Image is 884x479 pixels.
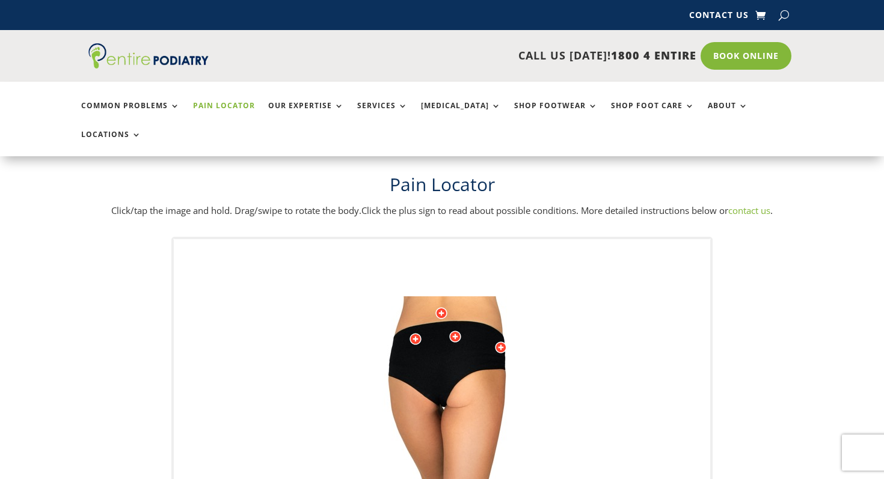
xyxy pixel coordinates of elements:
[708,102,748,127] a: About
[421,102,501,127] a: [MEDICAL_DATA]
[81,130,141,156] a: Locations
[728,204,770,216] a: contact us
[268,102,344,127] a: Our Expertise
[361,204,773,216] span: Click the plus sign to read about possible conditions. More detailed instructions below or .
[611,48,696,63] span: 1800 4 ENTIRE
[193,102,255,127] a: Pain Locator
[689,11,749,24] a: Contact Us
[88,172,796,203] h1: Pain Locator
[81,102,180,127] a: Common Problems
[88,59,209,71] a: Entire Podiatry
[611,102,695,127] a: Shop Foot Care
[111,204,361,216] span: Click/tap the image and hold. Drag/swipe to rotate the body.
[251,48,696,64] p: CALL US [DATE]!
[357,102,408,127] a: Services
[88,43,209,69] img: logo (1)
[514,102,598,127] a: Shop Footwear
[701,42,791,70] a: Book Online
